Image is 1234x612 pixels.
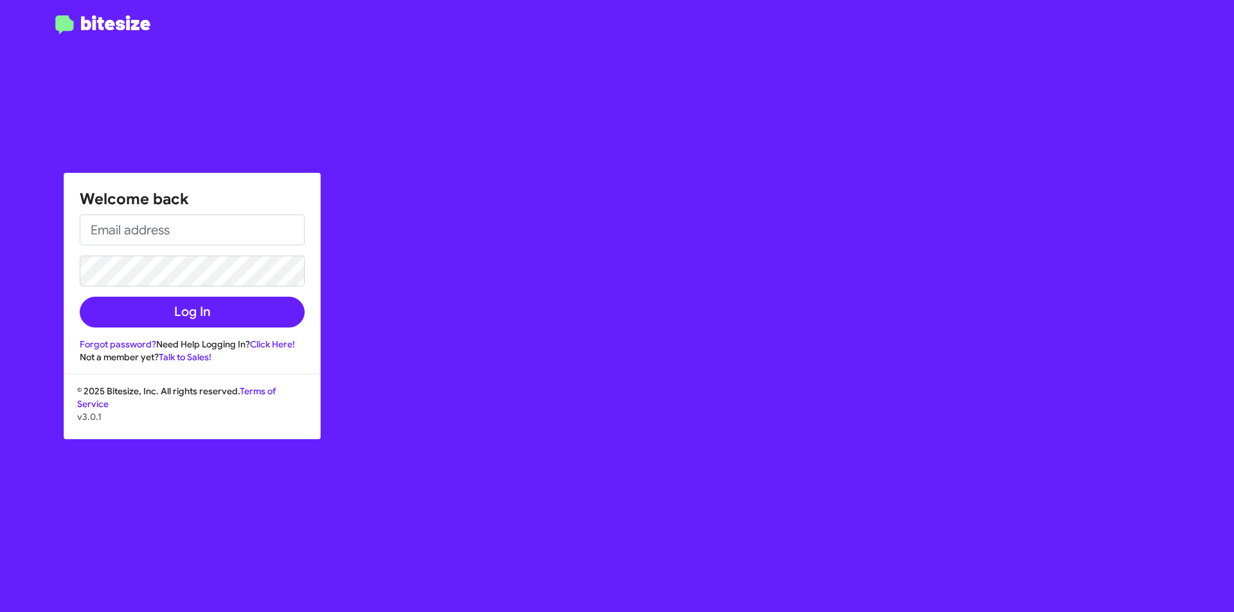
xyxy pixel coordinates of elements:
div: Need Help Logging In? [80,338,305,351]
a: Click Here! [250,338,295,350]
input: Email address [80,214,305,245]
button: Log In [80,297,305,328]
h1: Welcome back [80,189,305,209]
p: v3.0.1 [77,410,307,423]
a: Forgot password? [80,338,156,350]
div: © 2025 Bitesize, Inc. All rights reserved. [64,385,320,439]
div: Not a member yet? [80,351,305,363]
a: Talk to Sales! [159,351,211,363]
